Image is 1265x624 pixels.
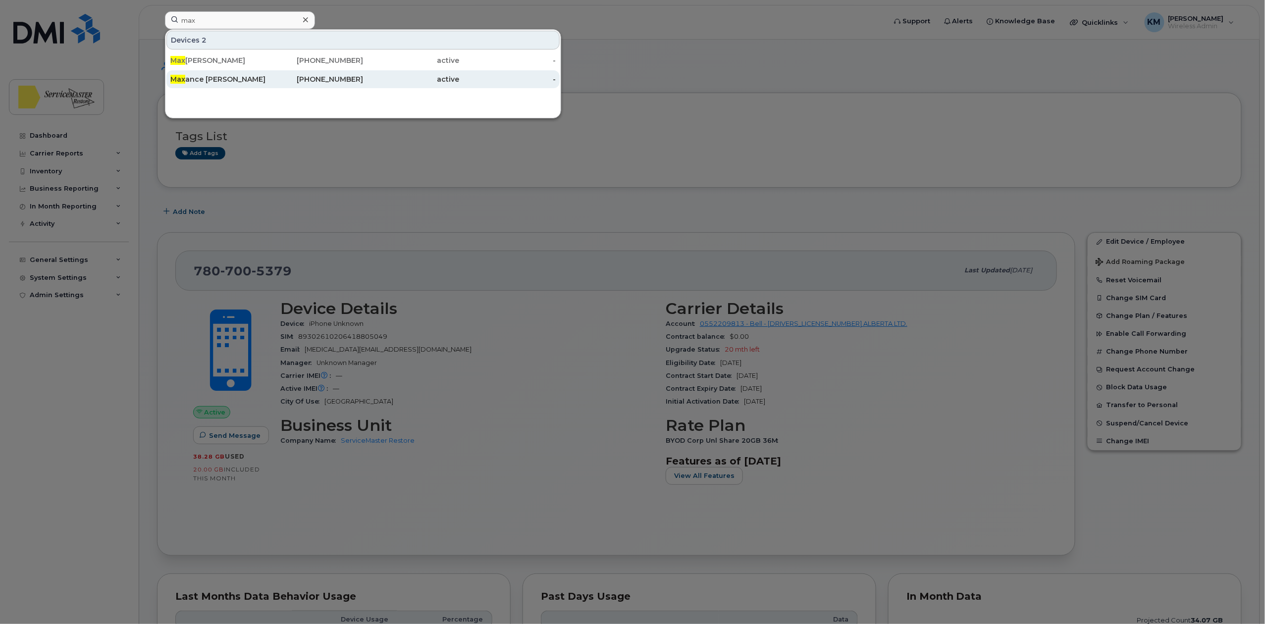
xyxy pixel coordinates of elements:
div: - [460,55,556,65]
div: [PERSON_NAME] [170,55,267,65]
span: Max [170,75,185,84]
div: [PHONE_NUMBER] [267,74,364,84]
div: active [363,55,460,65]
div: active [363,74,460,84]
a: Maxance [PERSON_NAME] (Unused Line)[PHONE_NUMBER]active- [166,70,560,88]
div: [PHONE_NUMBER] [267,55,364,65]
iframe: Messenger Launcher [1222,581,1258,617]
span: 2 [202,35,207,45]
span: Max [170,56,185,65]
div: ance [PERSON_NAME] (Unused Line) [170,74,267,84]
div: - [460,74,556,84]
div: Devices [166,31,560,50]
a: Max[PERSON_NAME][PHONE_NUMBER]active- [166,52,560,69]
